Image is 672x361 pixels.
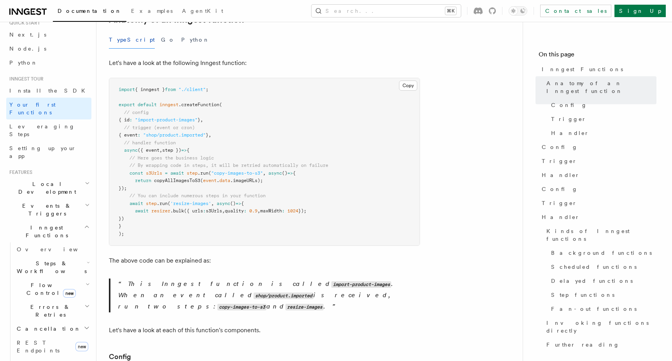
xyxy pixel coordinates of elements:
span: await [135,208,149,214]
p: This Inngest function is called . When an event called is received, run two steps: and . [118,279,420,312]
a: Leveraging Steps [6,119,91,141]
span: } [198,117,200,123]
span: Scheduled functions [551,263,637,271]
span: step [146,201,157,206]
span: Invoking functions directly [546,319,656,335]
span: Trigger [551,115,586,123]
a: Inngest Functions [539,62,656,76]
button: Python [181,31,210,49]
span: . [217,178,219,183]
a: Handler [548,126,656,140]
span: : [203,208,206,214]
p: Let's have a look at each of this function's components. [109,325,420,336]
a: Trigger [548,112,656,126]
span: "copy-images-to-s3" [211,170,263,176]
code: resize-images [285,304,324,310]
span: Local Development [6,180,85,196]
span: : [138,132,140,138]
a: Config [548,98,656,112]
span: step [187,170,198,176]
span: step }) [162,147,181,153]
span: { inngest } [135,87,165,92]
a: Node.js [6,42,91,56]
a: Invoking functions directly [543,316,656,338]
button: Inngest Functions [6,221,91,242]
a: Your first Functions [6,98,91,119]
span: new [75,342,88,351]
span: import [119,87,135,92]
button: Copy [399,81,417,91]
button: Search...⌘K [311,5,461,17]
a: Fan-out functions [548,302,656,316]
button: Toggle dark mode [509,6,527,16]
span: new [63,289,76,298]
span: data [219,178,230,183]
code: import-product-images [331,281,391,288]
button: Cancellation [14,322,91,336]
span: ); [119,231,124,237]
a: REST Endpointsnew [14,336,91,357]
span: Errors & Retries [14,303,84,319]
span: = [165,170,168,176]
span: // Here goes the business logic [129,155,214,161]
a: Trigger [539,154,656,168]
span: Overview [17,246,97,252]
span: async [124,147,138,153]
span: Handler [542,171,580,179]
span: Python [9,60,38,66]
a: Documentation [53,2,126,22]
span: () [282,170,287,176]
a: Anatomy of an Inngest function [543,76,656,98]
a: Handler [539,168,656,182]
span: }); [119,186,127,191]
span: => [181,147,187,153]
span: s3Urls [206,208,222,214]
a: AgentKit [177,2,228,21]
span: .createFunction [178,102,219,107]
span: Anatomy of an Inngest function [546,79,656,95]
span: s3Urls [146,170,162,176]
span: Your first Functions [9,102,56,116]
code: shop/product.imported [254,293,313,299]
span: Background functions [551,249,652,257]
span: { [241,201,244,206]
span: "shop/product.imported" [143,132,206,138]
span: { id [119,117,129,123]
span: }); [298,208,306,214]
span: , [159,147,162,153]
span: Config [542,143,578,151]
button: Events & Triggers [6,199,91,221]
a: Examples [126,2,177,21]
span: await [129,201,143,206]
span: ( [219,102,222,107]
span: , [208,132,211,138]
span: ; [206,87,208,92]
a: Step functions [548,288,656,302]
code: copy-images-to-s3 [217,304,266,310]
a: Setting up your app [6,141,91,163]
a: Next.js [6,28,91,42]
span: 1024 [287,208,298,214]
span: ( [208,170,211,176]
button: Go [161,31,175,49]
span: { event [119,132,138,138]
a: Config [539,182,656,196]
span: return [135,178,151,183]
span: inngest [159,102,178,107]
span: .bulk [170,208,184,214]
span: ( [200,178,203,183]
a: Contact sales [540,5,611,17]
span: copyAllImagesToS3 [154,178,200,183]
span: Next.js [9,32,46,38]
span: Documentation [58,8,122,14]
span: } [206,132,208,138]
a: Scheduled functions [548,260,656,274]
span: .run [157,201,168,206]
span: export [119,102,135,107]
span: Setting up your app [9,145,76,159]
span: Inngest Functions [542,65,623,73]
a: Delayed functions [548,274,656,288]
a: Python [6,56,91,70]
span: Leveraging Steps [9,123,75,137]
span: resizer [151,208,170,214]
